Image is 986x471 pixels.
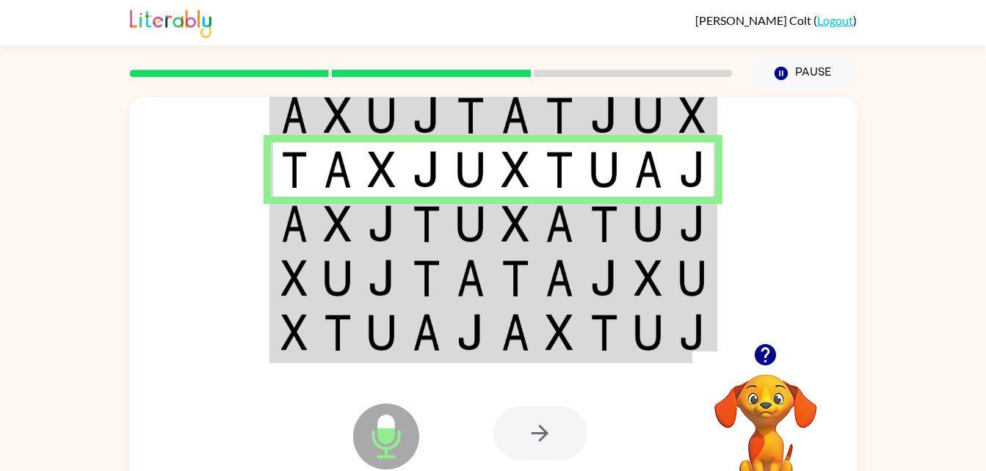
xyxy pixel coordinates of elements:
img: t [413,260,441,296]
img: a [545,205,573,242]
img: j [413,97,441,134]
img: t [590,205,618,242]
img: u [679,260,706,296]
img: t [413,205,441,242]
img: x [324,205,352,242]
img: u [324,260,352,296]
img: a [324,151,352,188]
img: x [501,205,529,242]
img: t [545,151,573,188]
img: u [457,205,485,242]
span: [PERSON_NAME] Colt [695,13,813,27]
a: Logout [817,13,853,27]
img: u [634,314,662,351]
img: x [368,151,396,188]
img: t [324,314,352,351]
img: t [590,314,618,351]
img: j [679,205,706,242]
img: u [457,151,485,188]
img: a [457,260,485,296]
img: t [457,97,485,134]
img: a [634,151,662,188]
img: j [679,314,706,351]
img: x [634,260,662,296]
img: u [634,205,662,242]
img: x [545,314,573,351]
img: x [679,97,706,134]
div: ( ) [695,13,857,27]
img: j [457,314,485,351]
button: Pause [750,56,857,90]
img: t [545,97,573,134]
img: x [281,260,308,296]
img: u [368,97,396,134]
img: j [368,205,396,242]
img: j [679,151,706,188]
img: a [413,314,441,351]
img: a [501,314,529,351]
img: a [501,97,529,134]
img: t [281,151,308,188]
img: j [590,260,618,296]
img: Literably [130,6,211,38]
img: u [634,97,662,134]
img: x [501,151,529,188]
img: a [545,260,573,296]
img: t [501,260,529,296]
img: x [324,97,352,134]
img: a [281,205,308,242]
img: j [590,97,618,134]
img: x [281,314,308,351]
img: a [281,97,308,134]
img: j [413,151,441,188]
img: j [368,260,396,296]
img: u [590,151,618,188]
img: u [368,314,396,351]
